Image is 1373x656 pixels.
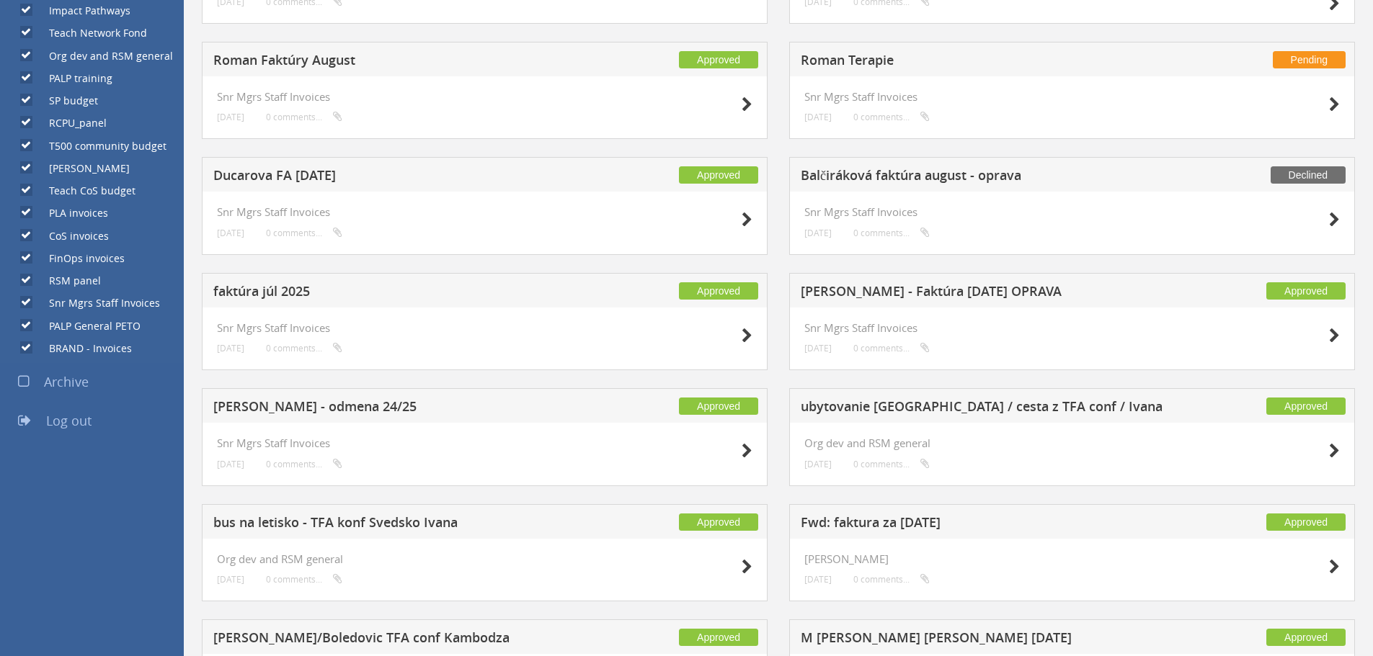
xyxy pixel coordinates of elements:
[804,112,832,122] small: [DATE]
[213,53,593,71] h5: Roman Faktúry August
[801,169,1181,187] h5: Balčiráková faktúra august - oprava
[213,169,593,187] h5: Ducarova FA [DATE]
[217,343,244,354] small: [DATE]
[213,284,593,302] h5: faktúra júl 2025
[1266,513,1346,531] span: Approved
[801,284,1181,302] h5: [PERSON_NAME] - Faktúra [DATE] OPRAVA
[217,459,244,469] small: [DATE]
[35,319,141,333] label: PALP General PETO
[804,553,1340,565] h4: [PERSON_NAME]
[46,412,92,429] span: Log out
[1266,397,1346,415] span: Approved
[35,94,98,108] label: SP budget
[853,459,930,469] small: 0 comments...
[853,112,930,122] small: 0 comments...
[35,274,101,288] label: RSM panel
[679,629,758,646] span: Approved
[1273,51,1346,68] span: Pending
[35,4,130,18] label: Impact Pathways
[35,184,135,198] label: Teach CoS budget
[801,631,1181,649] h5: M [PERSON_NAME] [PERSON_NAME] [DATE]
[217,553,752,565] h4: Org dev and RSM general
[35,139,166,153] label: T500 community budget
[35,206,108,220] label: PLA invoices
[213,516,593,534] h5: bus na letisko - TFA konf Svedsko Ivana
[35,229,109,243] label: CoS invoices
[217,206,752,218] h4: Snr Mgrs Staff Invoices
[266,459,342,469] small: 0 comments...
[679,166,758,184] span: Approved
[217,322,752,334] h4: Snr Mgrs Staff Invoices
[35,49,173,63] label: Org dev and RSM general
[804,322,1340,334] h4: Snr Mgrs Staff Invoices
[853,228,930,238] small: 0 comments...
[266,574,342,585] small: 0 comments...
[213,631,593,649] h5: [PERSON_NAME]/Boledovic TFA conf Kambodza
[801,516,1181,534] h5: Fwd: faktura za [DATE]
[35,161,130,176] label: [PERSON_NAME]
[679,397,758,415] span: Approved
[266,112,342,122] small: 0 comments...
[266,343,342,354] small: 0 comments...
[217,112,244,122] small: [DATE]
[35,26,147,40] label: Teach Network Fond
[853,574,930,585] small: 0 comments...
[35,71,112,86] label: PALP training
[679,51,758,68] span: Approved
[217,437,752,449] h4: Snr Mgrs Staff Invoices
[213,400,593,418] h5: [PERSON_NAME] - odmena 24/25
[1271,166,1346,184] span: Declined
[266,228,342,238] small: 0 comments...
[804,91,1340,103] h4: Snr Mgrs Staff Invoices
[35,116,107,130] label: RCPU_panel
[35,341,132,356] label: BRAND - Invoices
[217,91,752,103] h4: Snr Mgrs Staff Invoices
[217,228,244,238] small: [DATE]
[1266,282,1346,300] span: Approved
[1266,629,1346,646] span: Approved
[804,343,832,354] small: [DATE]
[804,228,832,238] small: [DATE]
[804,574,832,585] small: [DATE]
[35,296,160,310] label: Snr Mgrs Staff Invoices
[217,574,244,585] small: [DATE]
[35,251,125,266] label: FinOps invoices
[853,343,930,354] small: 0 comments...
[679,513,758,531] span: Approved
[801,400,1181,418] h5: ubytovanie [GEOGRAPHIC_DATA] / cesta z TFA conf / Ivana
[804,206,1340,218] h4: Snr Mgrs Staff Invoices
[804,437,1340,449] h4: Org dev and RSM general
[804,459,832,469] small: [DATE]
[679,282,758,300] span: Approved
[44,373,89,390] span: Archive
[801,53,1181,71] h5: Roman Terapie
